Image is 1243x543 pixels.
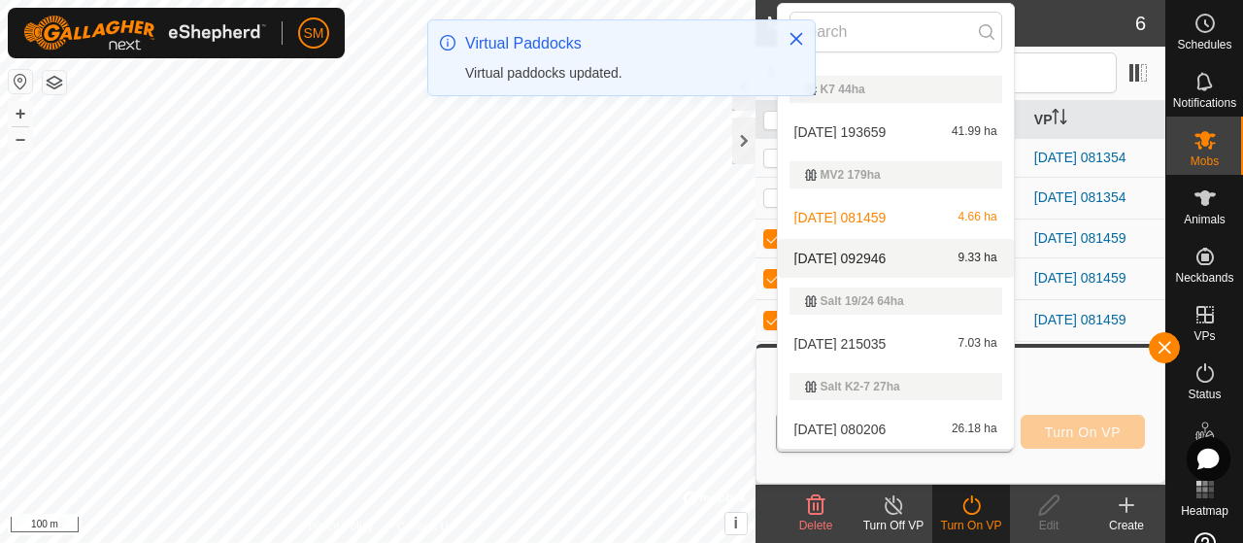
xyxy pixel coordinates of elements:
[1045,424,1121,440] span: Turn On VP
[958,211,997,224] span: 4.66 ha
[805,381,987,392] div: Salt K2-7 27ha
[932,517,1010,534] div: Turn On VP
[9,70,32,93] button: Reset Map
[465,63,768,84] div: Virtual paddocks updated.
[958,252,997,265] span: 9.33 ha
[805,295,987,307] div: Salt 19/24 64ha
[799,519,833,532] span: Delete
[43,71,66,94] button: Map Layers
[733,515,737,531] span: i
[1175,272,1233,284] span: Neckbands
[1184,214,1226,225] span: Animals
[9,102,32,125] button: +
[794,337,887,351] span: [DATE] 215035
[778,113,1014,152] li: 2025-04-06 193659
[778,410,1014,449] li: 2025-06-20 080206
[1191,155,1219,167] span: Mobs
[1052,112,1067,127] p-sorticon: Activate to sort
[794,125,887,139] span: [DATE] 193659
[1173,97,1236,109] span: Notifications
[301,518,374,535] a: Privacy Policy
[1034,230,1126,246] a: [DATE] 081459
[1034,270,1126,286] a: [DATE] 081459
[1034,189,1126,205] a: [DATE] 081354
[952,423,997,436] span: 26.18 ha
[783,25,810,52] button: Close
[778,239,1014,278] li: 2025-08-10 092946
[1021,415,1145,449] button: Turn On VP
[958,337,997,351] span: 7.03 ha
[778,198,1014,237] li: 2025-08-09 081459
[952,125,997,139] span: 41.99 ha
[9,127,32,151] button: –
[1034,312,1126,327] a: [DATE] 081459
[396,518,454,535] a: Contact Us
[794,423,887,436] span: [DATE] 080206
[805,169,987,181] div: MV2 179ha
[794,252,887,265] span: [DATE] 092946
[23,16,266,51] img: Gallagher Logo
[1088,517,1165,534] div: Create
[465,32,768,55] div: Virtual Paddocks
[304,23,324,44] span: SM
[1010,517,1088,534] div: Edit
[805,84,987,95] div: K7 44ha
[789,12,1002,52] input: Search
[1177,39,1231,51] span: Schedules
[767,12,1135,35] h2: Mobs
[1188,389,1221,400] span: Status
[1034,150,1126,165] a: [DATE] 081354
[1181,505,1228,517] span: Heatmap
[1026,101,1165,139] th: VP
[725,513,747,534] button: i
[855,517,932,534] div: Turn Off VP
[778,324,1014,363] li: 2025-07-31 215035
[794,211,887,224] span: [DATE] 081459
[1193,330,1215,342] span: VPs
[1135,9,1146,38] span: 6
